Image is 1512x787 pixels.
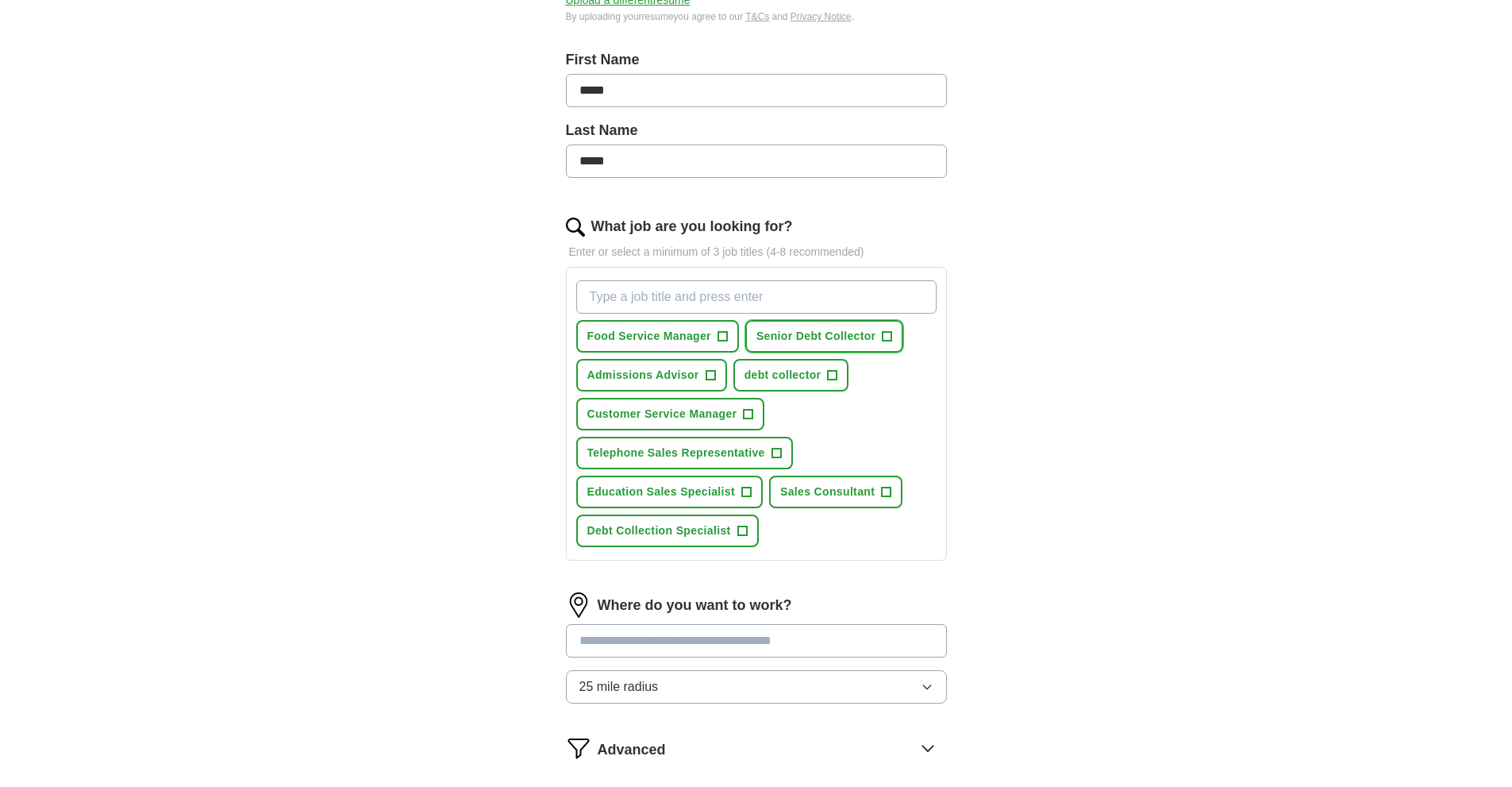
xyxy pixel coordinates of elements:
div: By uploading your resume you agree to our and . [566,10,947,24]
button: Sales Consultant [769,476,902,508]
img: filter [566,735,591,761]
label: Where do you want to work? [598,595,792,616]
span: Admissions Advisor [587,367,699,384]
a: Privacy Notice [791,11,852,22]
button: Food Service Manager [576,320,739,353]
button: Admissions Advisor [576,359,727,392]
label: Last Name [566,120,947,141]
span: 25 mile radius [579,677,659,696]
span: Debt Collection Specialist [587,523,731,539]
label: First Name [566,49,947,71]
button: debt collector [733,359,849,392]
span: Sales Consultant [780,484,875,500]
span: Telephone Sales Representative [587,445,765,461]
span: debt collector [744,367,821,384]
input: Type a job title and press enter [576,280,937,314]
span: Food Service Manager [587,328,711,345]
img: location.png [566,592,591,618]
span: Education Sales Specialist [587,484,736,500]
a: T&Cs [745,11,769,22]
button: Education Sales Specialist [576,476,764,508]
button: Telephone Sales Representative [576,437,793,469]
span: Customer Service Manager [587,406,737,422]
button: 25 mile radius [566,670,947,704]
button: Senior Debt Collector [745,320,903,353]
label: What job are you looking for? [591,216,793,237]
p: Enter or select a minimum of 3 job titles (4-8 recommended) [566,244,947,260]
button: Debt Collection Specialist [576,515,759,547]
img: search.png [566,218,585,237]
span: Advanced [598,739,666,761]
button: Customer Service Manager [576,398,765,430]
span: Senior Debt Collector [756,328,875,345]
